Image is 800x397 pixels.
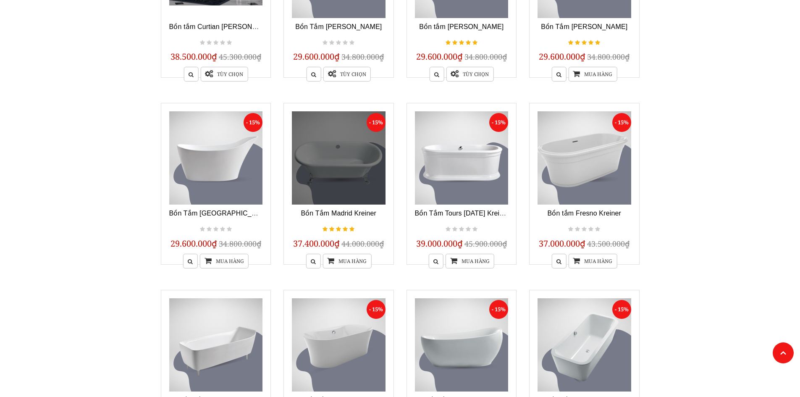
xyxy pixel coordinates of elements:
[321,224,356,234] div: gorgeous
[575,39,580,47] i: gorgeous
[207,39,212,47] i: Not rated yet!
[452,226,457,233] i: Not rated yet!
[295,23,382,30] a: Bồn Tắm [PERSON_NAME]
[169,23,278,30] a: Bồn tắm Curtian [PERSON_NAME]
[323,39,328,47] i: Not rated yet!
[419,23,504,30] a: Bồn tắm [PERSON_NAME]
[213,226,218,233] i: Not rated yet!
[588,39,593,47] i: gorgeous
[568,39,573,47] i: gorgeous
[323,67,371,82] a: Tùy chọn
[341,52,384,62] span: 34.800.000₫
[568,226,573,233] i: Not rated yet!
[220,39,225,47] i: Not rated yet!
[466,226,471,233] i: Not rated yet!
[200,254,249,268] a: Mua hàng
[472,39,477,47] i: gorgeous
[169,210,271,217] a: Bồn Tắm [GEOGRAPHIC_DATA]
[582,226,587,233] i: Not rated yet!
[244,113,262,132] span: - 15%
[207,226,212,233] i: Not rated yet!
[595,39,600,47] i: gorgeous
[227,39,232,47] i: Not rated yet!
[464,239,507,249] span: 45.900.000₫
[595,226,600,233] i: Not rated yet!
[472,226,477,233] i: Not rated yet!
[446,39,451,47] i: gorgeous
[293,51,340,62] span: 29.600.000₫
[446,67,493,82] a: Tùy chọn
[539,51,585,62] span: 29.600.000₫
[349,39,354,47] i: Not rated yet!
[336,39,341,47] i: Not rated yet!
[587,52,630,62] span: 34.800.000₫
[547,210,621,217] a: Bồn tắm Fresno Kreiner
[612,300,631,319] span: - 15%
[343,39,348,47] i: Not rated yet!
[367,113,386,132] span: - 15%
[227,226,232,233] i: Not rated yet!
[323,226,328,233] i: gorgeous
[349,226,354,233] i: gorgeous
[367,300,386,319] span: - 15%
[219,239,261,249] span: 34.800.000₫
[539,238,585,249] span: 37.000.000₫
[575,226,580,233] i: Not rated yet!
[568,67,617,82] a: Mua hàng
[541,23,627,30] a: Bồn Tắm [PERSON_NAME]
[416,51,463,62] span: 29.600.000₫
[199,38,233,48] div: Not rated yet!
[773,342,794,363] a: Lên đầu trang
[464,52,507,62] span: 34.800.000₫
[567,224,601,234] div: Not rated yet!
[416,238,463,249] span: 39.000.000₫
[329,226,334,233] i: gorgeous
[588,226,593,233] i: Not rated yet!
[220,226,225,233] i: Not rated yet!
[446,226,451,233] i: Not rated yet!
[293,238,340,249] span: 37.400.000₫
[200,67,248,82] a: Tùy chọn
[341,239,384,249] span: 44.000.000₫
[200,39,205,47] i: Not rated yet!
[587,239,630,249] span: 43.500.000₫
[301,210,376,217] a: Bồn Tắm Madrid Kreiner
[444,224,479,234] div: Not rated yet!
[466,39,471,47] i: gorgeous
[489,300,508,319] span: - 15%
[415,210,509,217] a: Bồn Tắm Tours [DATE] Kreiner
[446,254,494,268] a: Mua hàng
[329,39,334,47] i: Not rated yet!
[170,51,217,62] span: 38.500.000₫
[170,238,217,249] span: 29.600.000₫
[568,254,617,268] a: Mua hàng
[343,226,348,233] i: gorgeous
[219,52,261,62] span: 45.300.000₫
[567,38,601,48] div: gorgeous
[582,39,587,47] i: gorgeous
[323,254,371,268] a: Mua hàng
[489,113,508,132] span: - 15%
[199,224,233,234] div: Not rated yet!
[321,38,356,48] div: Not rated yet!
[452,39,457,47] i: gorgeous
[336,226,341,233] i: gorgeous
[459,226,464,233] i: Not rated yet!
[612,113,631,132] span: - 15%
[213,39,218,47] i: Not rated yet!
[459,39,464,47] i: gorgeous
[444,38,479,48] div: gorgeous
[200,226,205,233] i: Not rated yet!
